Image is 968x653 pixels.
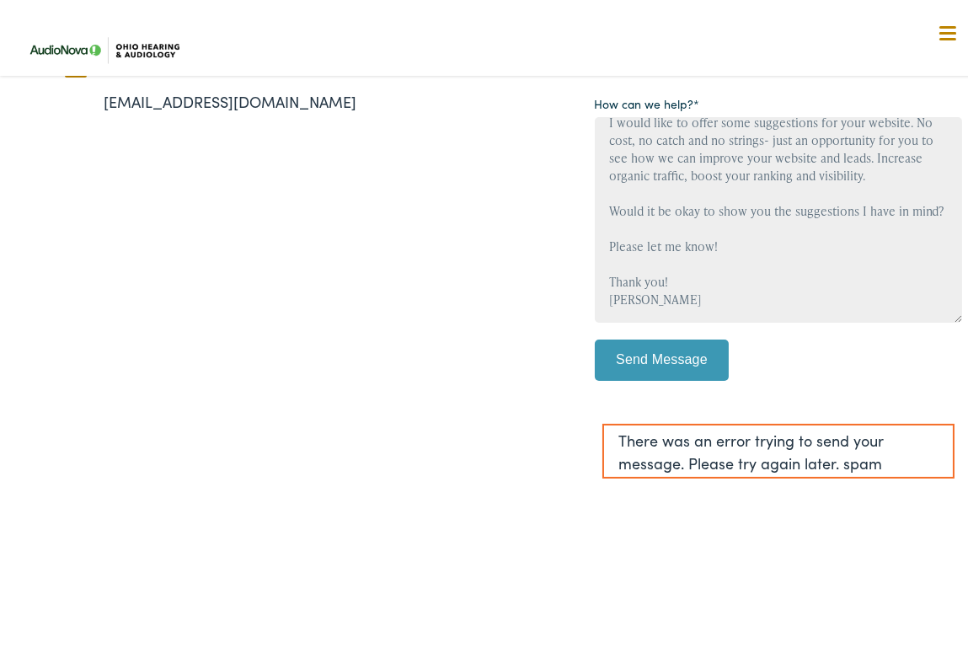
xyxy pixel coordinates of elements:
input: Send Message [595,335,730,377]
a: What We Offer [32,67,961,120]
label: How can we help? [595,91,700,109]
div: There was an error trying to send your message. Please try again later. spam [602,420,955,474]
h3: Email us [104,51,407,76]
a: [EMAIL_ADDRESS][DOMAIN_NAME] [104,87,356,108]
